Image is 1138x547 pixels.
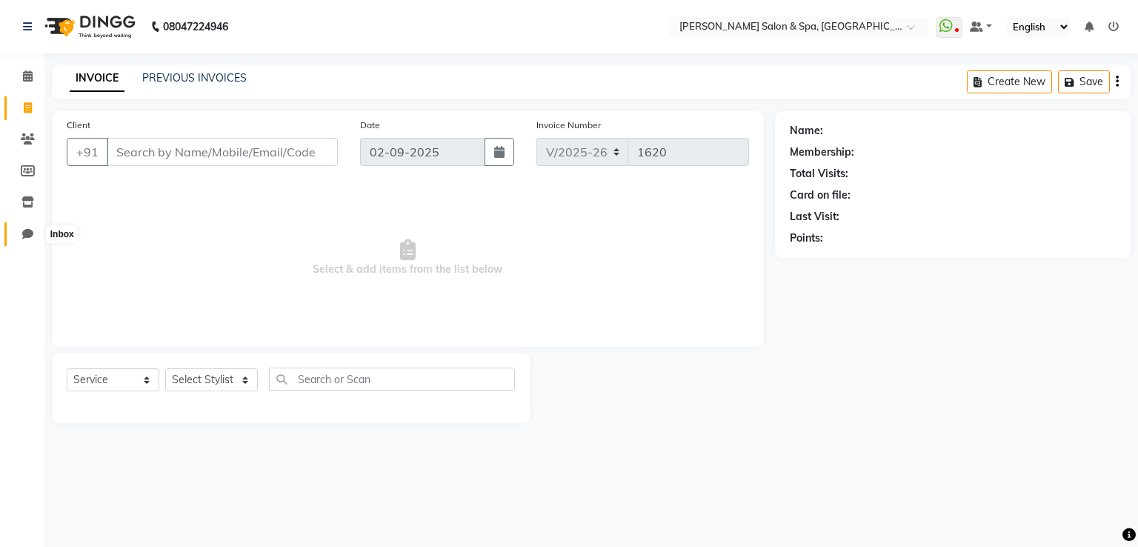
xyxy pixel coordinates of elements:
[790,188,851,203] div: Card on file:
[38,6,139,47] img: logo
[269,368,515,391] input: Search or Scan
[790,231,823,246] div: Points:
[67,184,749,332] span: Select & add items from the list below
[67,138,108,166] button: +91
[47,226,78,244] div: Inbox
[360,119,380,132] label: Date
[790,166,848,182] div: Total Visits:
[790,209,839,225] div: Last Visit:
[536,119,601,132] label: Invoice Number
[70,65,124,92] a: INVOICE
[67,119,90,132] label: Client
[107,138,338,166] input: Search by Name/Mobile/Email/Code
[790,123,823,139] div: Name:
[967,70,1052,93] button: Create New
[142,71,247,84] a: PREVIOUS INVOICES
[790,145,854,160] div: Membership:
[163,6,228,47] b: 08047224946
[1058,70,1110,93] button: Save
